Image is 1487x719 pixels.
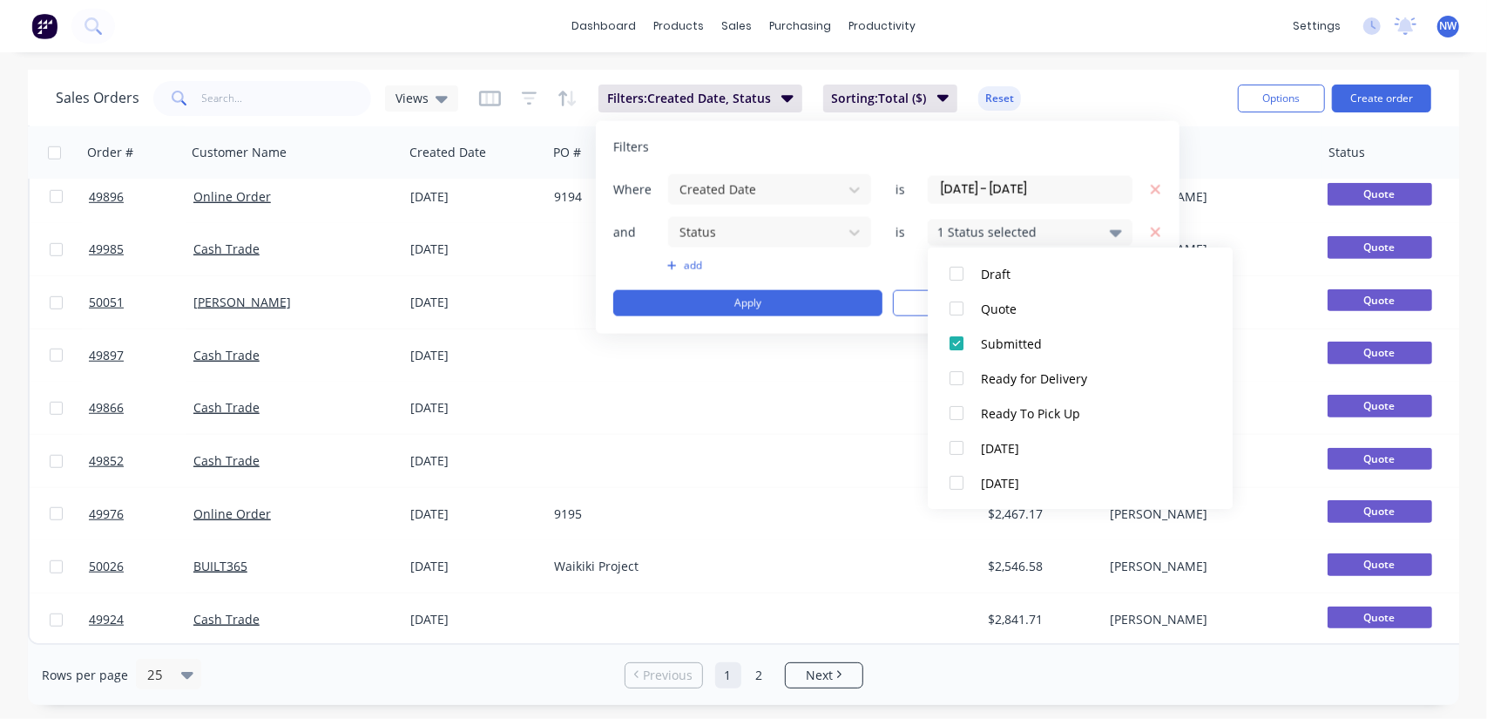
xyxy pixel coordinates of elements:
[832,90,927,107] span: Sorting: Total ($)
[1284,13,1349,39] div: settings
[42,667,128,684] span: Rows per page
[1328,448,1432,470] span: Quote
[625,667,702,684] a: Previous page
[989,611,1091,628] div: $2,841.71
[713,13,760,39] div: sales
[882,180,917,198] span: is
[989,505,1091,523] div: $2,467.17
[554,505,747,523] div: 9195
[554,558,747,575] div: Waikiki Project
[893,290,1162,316] button: Clear
[193,399,260,416] a: Cash Trade
[613,180,666,198] span: Where
[410,188,540,206] div: [DATE]
[193,347,260,363] a: Cash Trade
[410,399,540,417] div: [DATE]
[981,474,1190,492] div: [DATE]
[928,291,1233,326] button: Quote
[89,488,193,540] a: 49976
[928,396,1233,431] button: Ready To Pick Up
[1328,144,1365,161] div: Status
[937,223,1095,241] div: 1 Status selected
[981,439,1190,458] div: [DATE]
[1440,18,1457,34] span: NW
[87,144,133,161] div: Order #
[202,81,372,116] input: Search...
[613,139,649,156] span: Filters
[89,594,193,646] a: 49924
[553,144,581,161] div: PO #
[928,326,1233,361] button: Submitted
[410,241,540,258] div: [DATE]
[747,662,773,688] a: Page 2
[193,241,260,257] a: Cash Trade
[193,505,271,522] a: Online Order
[89,558,124,575] span: 50026
[89,540,193,593] a: 50026
[193,188,271,205] a: Online Order
[31,13,57,39] img: Factory
[928,465,1233,500] button: [DATE]
[981,335,1190,353] div: Submitted
[882,223,917,241] span: is
[1328,500,1432,522] span: Quote
[1110,558,1303,575] div: [PERSON_NAME]
[978,86,1021,111] button: Reset
[1328,289,1432,311] span: Quote
[89,276,193,329] a: 50051
[410,505,540,523] div: [DATE]
[1328,395,1432,417] span: Quote
[1110,188,1303,206] div: [PERSON_NAME]
[645,13,713,39] div: products
[1328,607,1432,628] span: Quote
[1328,553,1432,575] span: Quote
[928,500,1233,535] button: [DATE]
[89,171,193,223] a: 49896
[193,611,260,627] a: Cash Trade
[563,13,645,39] a: dashboard
[89,399,124,417] span: 49866
[989,558,1091,575] div: $2,546.58
[193,452,260,469] a: Cash Trade
[410,294,540,311] div: [DATE]
[598,85,802,112] button: Filters:Created Date, Status
[89,382,193,434] a: 49866
[89,329,193,382] a: 49897
[667,259,872,273] button: add
[981,265,1190,283] div: Draft
[981,300,1190,318] div: Quote
[1110,505,1303,523] div: [PERSON_NAME]
[89,294,124,311] span: 50051
[1328,183,1432,205] span: Quote
[618,662,870,688] ul: Pagination
[1332,85,1431,112] button: Create order
[928,361,1233,396] button: Ready for Delivery
[89,188,124,206] span: 49896
[89,611,124,628] span: 49924
[192,144,287,161] div: Customer Name
[760,13,840,39] div: purchasing
[1238,85,1325,112] button: Options
[823,85,958,112] button: Sorting:Total ($)
[89,223,193,275] a: 49985
[193,294,291,310] a: [PERSON_NAME]
[928,431,1233,465] button: [DATE]
[786,667,862,684] a: Next page
[89,241,124,258] span: 49985
[981,404,1190,423] div: Ready To Pick Up
[410,452,540,470] div: [DATE]
[840,13,924,39] div: productivity
[1328,236,1432,258] span: Quote
[715,662,741,688] a: Page 1 is your current page
[409,144,486,161] div: Created Date
[613,223,666,241] span: and
[410,611,540,628] div: [DATE]
[607,90,771,107] span: Filters: Created Date, Status
[89,505,124,523] span: 49976
[410,558,540,575] div: [DATE]
[928,256,1233,291] button: Draft
[929,176,1132,202] input: Select Created Date range
[56,90,139,106] h1: Sales Orders
[1110,241,1303,258] div: [PERSON_NAME]
[410,347,540,364] div: [DATE]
